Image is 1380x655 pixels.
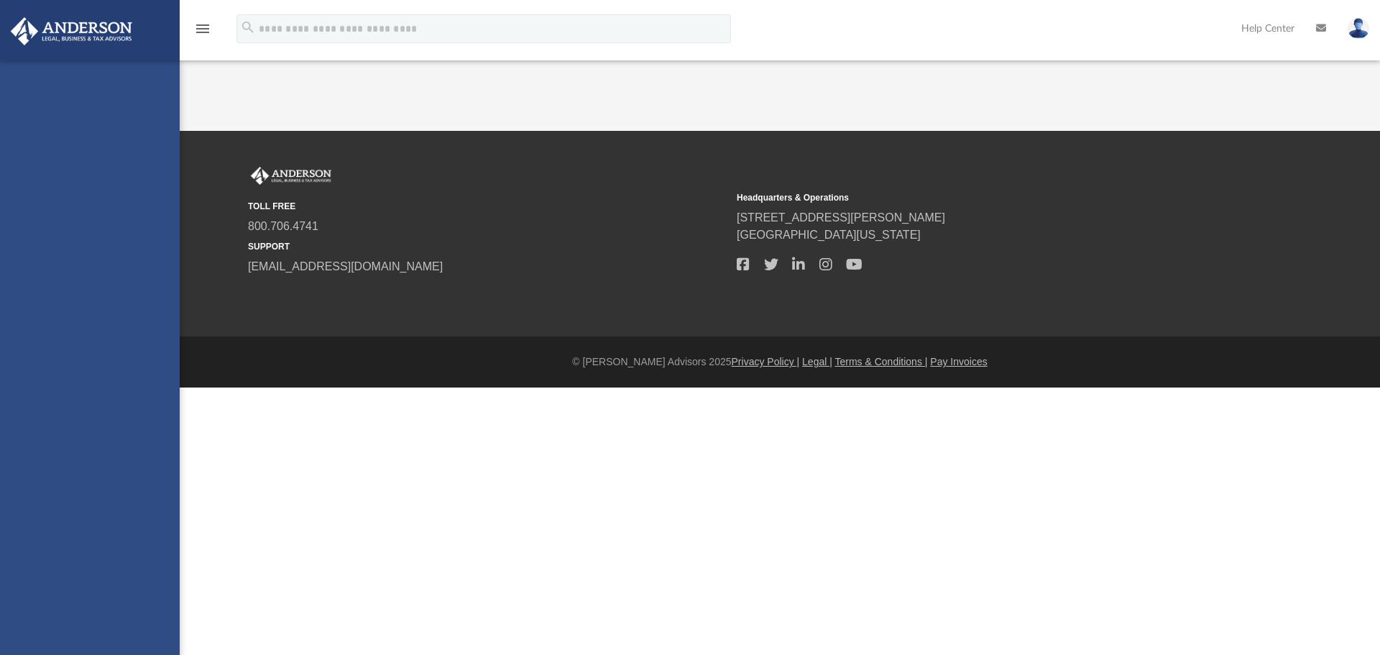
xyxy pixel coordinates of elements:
div: © [PERSON_NAME] Advisors 2025 [180,354,1380,370]
img: Anderson Advisors Platinum Portal [6,17,137,45]
img: User Pic [1348,18,1369,39]
a: Legal | [802,356,832,367]
img: Anderson Advisors Platinum Portal [248,167,334,185]
a: [STREET_ADDRESS][PERSON_NAME] [737,211,945,224]
a: [GEOGRAPHIC_DATA][US_STATE] [737,229,921,241]
a: Pay Invoices [930,356,987,367]
small: SUPPORT [248,240,727,253]
small: TOLL FREE [248,200,727,213]
a: [EMAIL_ADDRESS][DOMAIN_NAME] [248,260,443,272]
small: Headquarters & Operations [737,191,1215,204]
a: Privacy Policy | [732,356,800,367]
i: search [240,19,256,35]
a: Terms & Conditions | [835,356,928,367]
a: 800.706.4741 [248,220,318,232]
a: menu [194,27,211,37]
i: menu [194,20,211,37]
